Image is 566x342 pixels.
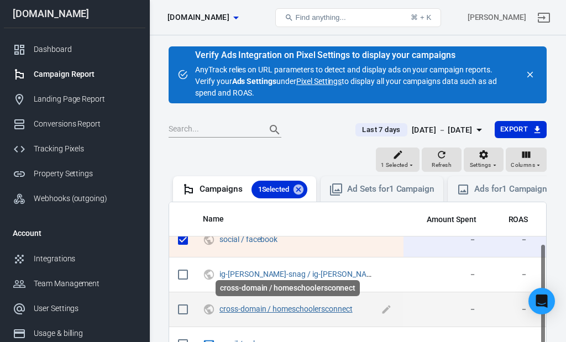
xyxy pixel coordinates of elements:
span: cross-domain / homeschoolersconnect [219,305,354,313]
button: Find anything...⌘ + K [275,8,441,27]
a: Conversions Report [4,112,145,136]
span: － [494,269,528,280]
span: Columns [511,160,535,170]
div: Verify Ads Integration on Pixel Settings to display your campaigns [195,50,516,61]
div: Team Management [34,278,137,290]
a: Webhooks (outgoing) [4,186,145,211]
span: The total return on ad spend [509,213,528,226]
strong: Ads Settings [232,77,277,86]
a: Property Settings [4,161,145,186]
span: Refresh [432,160,452,170]
button: 1 Selected [376,148,420,172]
svg: UTM & Web Traffic [203,303,215,316]
a: Sign out [531,4,557,31]
a: social / facebook [219,235,277,244]
div: Webhooks (outgoing) [34,193,137,204]
button: close [522,67,538,82]
div: Ads for 1 Campaign [474,183,547,195]
div: Account id: 2prkmgRZ [468,12,526,23]
div: [DOMAIN_NAME] [4,9,145,19]
span: － [412,304,476,315]
button: [DOMAIN_NAME] [163,7,243,28]
a: ig-[PERSON_NAME]-snag / ig-[PERSON_NAME] / [PERSON_NAME] [219,270,445,278]
span: 1 Selected [381,160,408,170]
div: Dashboard [34,44,137,55]
span: Name [203,214,238,225]
div: Open Intercom Messenger [528,288,555,314]
a: Tracking Pixels [4,136,145,161]
div: 1Selected [251,181,308,198]
button: Columns [506,148,547,172]
span: Name [203,214,224,225]
div: Campaigns [200,181,307,198]
span: social / facebook [219,235,279,243]
span: The estimated total amount of money you've spent on your campaign, ad set or ad during its schedule. [427,213,476,226]
div: Ad Sets for 1 Campaign [347,183,434,195]
div: Integrations [34,253,137,265]
a: Campaign Report [4,62,145,87]
button: Export [495,121,547,138]
div: Tracking Pixels [34,143,137,155]
span: ig-dm-kw-snag / ig-dm-kw / ig-dm [219,270,376,278]
div: Campaign Report [34,69,137,80]
span: － [494,234,528,245]
span: Find anything... [296,13,346,22]
a: Dashboard [4,37,145,62]
div: User Settings [34,303,137,314]
div: Usage & billing [34,328,137,339]
a: Pixel Settings [296,76,342,87]
span: Settings [470,160,491,170]
span: － [412,269,476,280]
div: cross-domain / homeschoolersconnect [216,280,360,296]
div: Conversions Report [34,118,137,130]
button: Last 7 days[DATE] － [DATE] [347,121,494,139]
a: Landing Page Report [4,87,145,112]
span: ROAS [509,214,528,225]
span: samcart.com [167,10,229,24]
span: The estimated total amount of money you've spent on your campaign, ad set or ad during its schedule. [412,213,476,226]
svg: UTM & Web Traffic [203,233,215,246]
div: Landing Page Report [34,93,137,105]
div: [DATE] － [DATE] [412,123,473,137]
button: Refresh [422,148,462,172]
span: 1 Selected [251,184,296,195]
li: Account [4,220,145,246]
div: AnyTrack relies on URL parameters to detect and display ads on your campaign reports. Verify your... [195,51,516,99]
button: Settings [464,148,504,172]
button: Search [261,117,288,143]
a: User Settings [4,296,145,321]
span: － [412,234,476,245]
span: Last 7 days [358,124,405,135]
span: Amount Spent [427,214,476,225]
a: cross-domain / homeschoolersconnect [219,304,353,313]
a: Integrations [4,246,145,271]
div: ⌘ + K [411,13,431,22]
input: Search... [169,123,257,137]
span: － [494,304,528,315]
span: The total return on ad spend [494,213,528,226]
a: Team Management [4,271,145,296]
svg: UTM & Web Traffic [203,268,215,281]
div: Property Settings [34,168,137,180]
